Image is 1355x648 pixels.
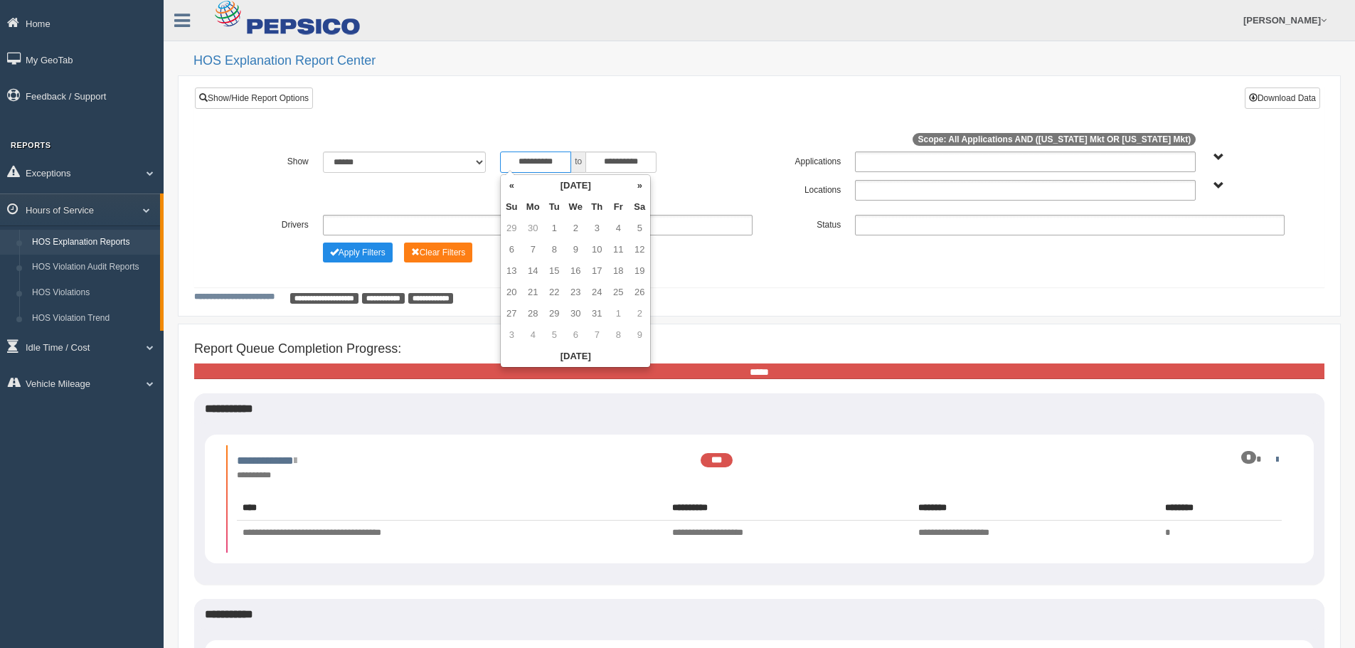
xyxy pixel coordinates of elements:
td: 5 [629,218,650,239]
td: 25 [607,282,629,303]
th: Su [501,196,522,218]
th: Sa [629,196,650,218]
h4: Report Queue Completion Progress: [194,342,1324,356]
td: 29 [543,303,565,324]
td: 2 [565,218,586,239]
td: 10 [586,239,607,260]
td: 28 [522,303,543,324]
td: 6 [501,239,522,260]
td: 26 [629,282,650,303]
li: Expand [226,445,1292,552]
td: 23 [565,282,586,303]
th: Tu [543,196,565,218]
td: 9 [629,324,650,346]
td: 18 [607,260,629,282]
td: 14 [522,260,543,282]
td: 1 [543,218,565,239]
td: 7 [586,324,607,346]
td: 5 [543,324,565,346]
th: Mo [522,196,543,218]
td: 30 [565,303,586,324]
td: 29 [501,218,522,239]
td: 30 [522,218,543,239]
td: 4 [607,218,629,239]
td: 16 [565,260,586,282]
th: « [501,175,522,196]
td: 13 [501,260,522,282]
td: 8 [543,239,565,260]
td: 21 [522,282,543,303]
td: 8 [607,324,629,346]
label: Drivers [227,215,316,232]
td: 4 [522,324,543,346]
td: 7 [522,239,543,260]
a: HOS Violation Audit Reports [26,255,160,280]
td: 11 [607,239,629,260]
th: Fr [607,196,629,218]
td: 9 [565,239,586,260]
td: 12 [629,239,650,260]
td: 22 [543,282,565,303]
label: Show [227,152,316,169]
a: HOS Violations [26,280,160,306]
td: 1 [607,303,629,324]
td: 17 [586,260,607,282]
a: Show/Hide Report Options [195,87,313,109]
button: Change Filter Options [404,243,473,262]
span: to [571,152,585,173]
h2: HOS Explanation Report Center [193,54,1341,68]
label: Locations [760,180,849,197]
th: [DATE] [522,175,629,196]
button: Change Filter Options [323,243,393,262]
td: 24 [586,282,607,303]
td: 27 [501,303,522,324]
td: 3 [586,218,607,239]
label: Status [760,215,849,232]
a: HOS Violation Trend [26,306,160,331]
span: Scope: All Applications AND ([US_STATE] Mkt OR [US_STATE] Mkt) [913,133,1196,146]
th: We [565,196,586,218]
td: 19 [629,260,650,282]
a: HOS Explanation Reports [26,230,160,255]
th: » [629,175,650,196]
th: [DATE] [501,346,650,367]
td: 15 [543,260,565,282]
td: 31 [586,303,607,324]
td: 2 [629,303,650,324]
th: Th [586,196,607,218]
button: Download Data [1245,87,1320,109]
label: Applications [760,152,849,169]
td: 3 [501,324,522,346]
td: 6 [565,324,586,346]
td: 20 [501,282,522,303]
